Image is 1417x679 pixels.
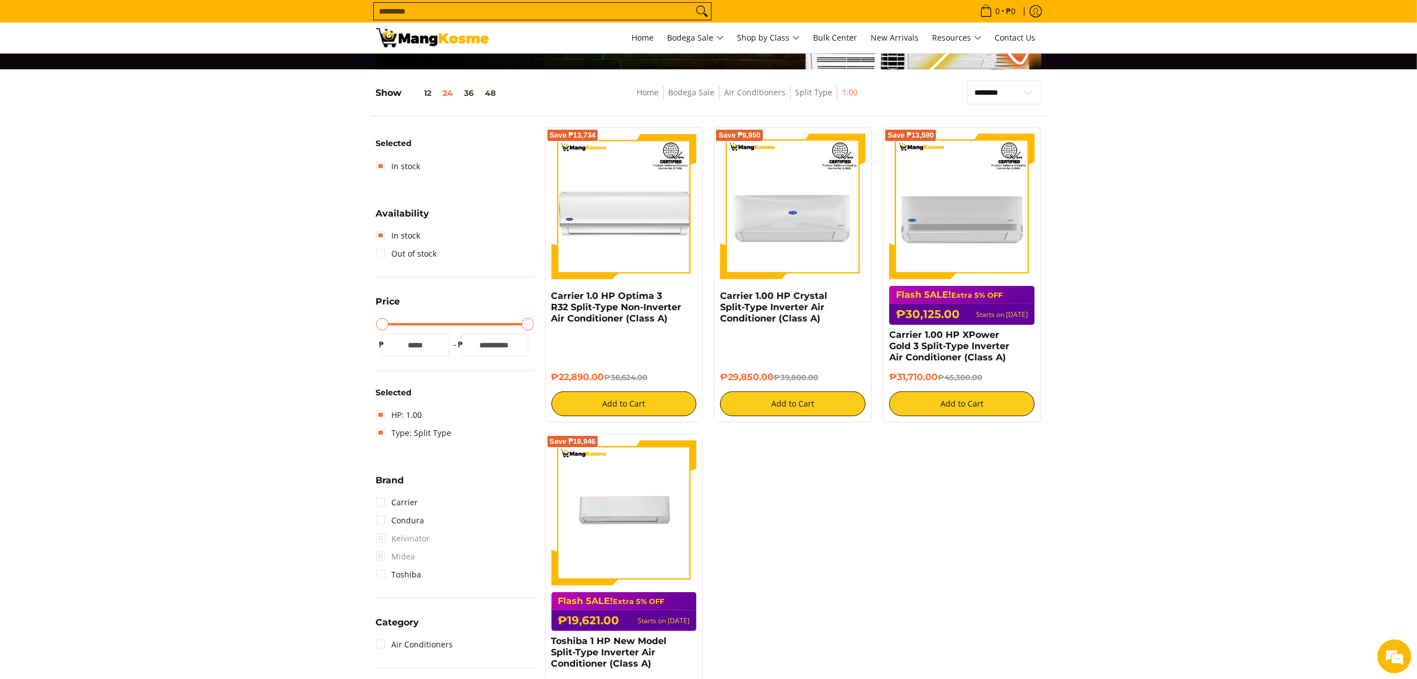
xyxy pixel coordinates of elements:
[866,23,925,53] a: New Arrivals
[632,32,654,43] span: Home
[637,87,659,98] a: Home
[376,388,534,398] h6: Selected
[990,23,1041,53] a: Contact Us
[551,290,682,324] a: Carrier 1.0 HP Optima 3 R32 Split-Type Non-Inverter Air Conditioner (Class A)
[376,548,416,566] span: Midea
[500,23,1041,53] nav: Main Menu
[376,209,430,227] summary: Open
[376,28,489,47] img: Bodega Sale Aircon l Mang Kosme: Home Appliances Warehouse Sale Split Type
[376,157,421,175] a: In stock
[376,618,420,627] span: Category
[376,636,453,654] a: Air Conditioners
[668,31,724,45] span: Bodega Sale
[376,406,422,424] a: HP: 1.00
[459,89,480,98] button: 36
[376,424,452,442] a: Type: Split Type
[376,227,421,245] a: In stock
[720,134,866,279] img: Carrier 1.00 HP Crystal Split-Type Inverter Air Conditioner (Class A)
[889,391,1035,416] button: Add to Cart
[738,31,800,45] span: Shop by Class
[376,339,387,350] span: ₱
[871,32,919,43] span: New Arrivals
[662,23,730,53] a: Bodega Sale
[376,530,430,548] span: Kelvinator
[889,134,1035,279] img: Carrier 1.00 HP XPower Gold 3 Split-Type Inverter Air Conditioner (Class A)
[376,297,400,315] summary: Open
[795,87,832,98] a: Split Type
[994,7,1002,15] span: 0
[842,86,858,100] span: 1.00
[977,5,1019,17] span: •
[889,372,1035,383] h6: ₱31,710.00
[376,476,404,493] summary: Open
[720,372,866,383] h6: ₱29,850.00
[438,89,459,98] button: 24
[732,23,806,53] a: Shop by Class
[724,87,785,98] a: Air Conditioners
[808,23,863,53] a: Bulk Center
[668,87,714,98] a: Bodega Sale
[376,87,502,99] h5: Show
[480,89,502,98] button: 48
[551,440,697,585] img: Toshiba 1 HP New Model Split-Type Inverter Air Conditioner (Class A)
[693,3,711,20] button: Search
[455,339,466,350] span: ₱
[402,89,438,98] button: 12
[550,438,596,445] span: Save ₱18,946
[774,373,818,382] del: ₱39,800.00
[995,32,1036,43] span: Contact Us
[376,512,425,530] a: Condura
[376,209,430,218] span: Availability
[888,132,934,139] span: Save ₱13,590
[720,290,827,324] a: Carrier 1.00 HP Crystal Split-Type Inverter Air Conditioner (Class A)
[626,23,660,53] a: Home
[551,636,667,669] a: Toshiba 1 HP New Model Split-Type Inverter Air Conditioner (Class A)
[376,297,400,306] span: Price
[604,373,648,382] del: ₱36,624.00
[376,476,404,485] span: Brand
[720,391,866,416] button: Add to Cart
[376,245,437,263] a: Out of stock
[933,31,982,45] span: Resources
[564,86,930,111] nav: Breadcrumbs
[938,373,982,382] del: ₱45,300.00
[927,23,987,53] a: Resources
[376,493,418,512] a: Carrier
[718,132,761,139] span: Save ₱9,950
[551,372,697,383] h6: ₱22,890.00
[376,566,422,584] a: Toshiba
[551,134,697,279] img: Carrier 1.0 HP Optima 3 R32 Split-Type Non-Inverter Air Conditioner (Class A)
[1005,7,1018,15] span: ₱0
[550,132,596,139] span: Save ₱13,734
[376,139,534,149] h6: Selected
[376,618,420,636] summary: Open
[814,32,858,43] span: Bulk Center
[889,329,1009,363] a: Carrier 1.00 HP XPower Gold 3 Split-Type Inverter Air Conditioner (Class A)
[551,391,697,416] button: Add to Cart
